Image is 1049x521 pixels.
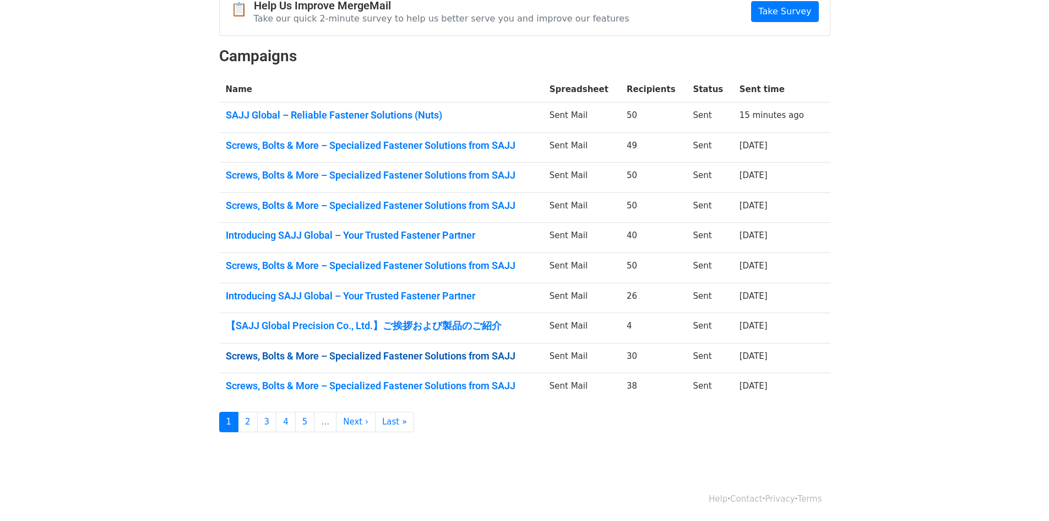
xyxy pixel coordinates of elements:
[751,1,818,22] a: Take Survey
[336,412,376,432] a: Next ›
[543,313,620,343] td: Sent Mail
[733,77,816,103] th: Sent time
[686,343,732,373] td: Sent
[686,103,732,133] td: Sent
[740,170,768,180] a: [DATE]
[740,321,768,331] a: [DATE]
[543,77,620,103] th: Spreadsheet
[740,381,768,391] a: [DATE]
[740,141,768,151] a: [DATE]
[709,494,727,504] a: Help
[226,139,536,152] a: Screws, Bolts & More – Specialized Fastener Solutions from SAJJ
[620,77,686,103] th: Recipients
[994,468,1049,521] div: 聊天小工具
[295,412,315,432] a: 5
[219,47,830,66] h2: Campaigns
[740,351,768,361] a: [DATE]
[276,412,296,432] a: 4
[219,412,239,432] a: 1
[620,163,686,193] td: 50
[543,103,620,133] td: Sent Mail
[219,77,543,103] th: Name
[740,291,768,301] a: [DATE]
[226,200,536,212] a: Screws, Bolts & More – Specialized Fastener Solutions from SAJJ
[686,132,732,163] td: Sent
[231,2,254,18] span: 📋
[686,77,732,103] th: Status
[686,373,732,403] td: Sent
[226,169,536,181] a: Screws, Bolts & More – Specialized Fastener Solutions from SAJJ
[765,494,795,504] a: Privacy
[543,223,620,253] td: Sent Mail
[686,313,732,343] td: Sent
[543,373,620,403] td: Sent Mail
[543,163,620,193] td: Sent Mail
[226,109,536,121] a: SAJJ Global – Reliable Fastener Solutions (Nuts)
[375,412,414,432] a: Last »
[730,494,762,504] a: Contact
[620,313,686,343] td: 4
[543,132,620,163] td: Sent Mail
[740,201,768,211] a: [DATE]
[238,412,258,432] a: 2
[740,110,804,120] a: 15 minutes ago
[254,13,629,24] p: Take our quick 2-minute survey to help us better serve you and improve our features
[226,380,536,392] a: Screws, Bolts & More – Specialized Fastener Solutions from SAJJ
[740,261,768,271] a: [DATE]
[226,350,536,362] a: Screws, Bolts & More – Specialized Fastener Solutions from SAJJ
[543,283,620,313] td: Sent Mail
[994,468,1049,521] iframe: Chat Widget
[740,230,768,240] a: [DATE]
[620,132,686,163] td: 49
[226,290,536,302] a: Introducing SAJJ Global – Your Trusted Fastener Partner
[620,253,686,283] td: 50
[543,343,620,373] td: Sent Mail
[257,412,277,432] a: 3
[686,223,732,253] td: Sent
[620,223,686,253] td: 40
[226,320,536,332] a: 【SAJJ Global Precision Co., Ltd.】ご挨拶および製品のご紹介
[686,163,732,193] td: Sent
[226,229,536,241] a: Introducing SAJJ Global – Your Trusted Fastener Partner
[620,103,686,133] td: 50
[620,373,686,403] td: 38
[686,192,732,223] td: Sent
[686,253,732,283] td: Sent
[543,192,620,223] td: Sent Mail
[686,283,732,313] td: Sent
[620,283,686,313] td: 26
[620,343,686,373] td: 30
[226,260,536,272] a: Screws, Bolts & More – Specialized Fastener Solutions from SAJJ
[620,192,686,223] td: 50
[543,253,620,283] td: Sent Mail
[797,494,822,504] a: Terms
